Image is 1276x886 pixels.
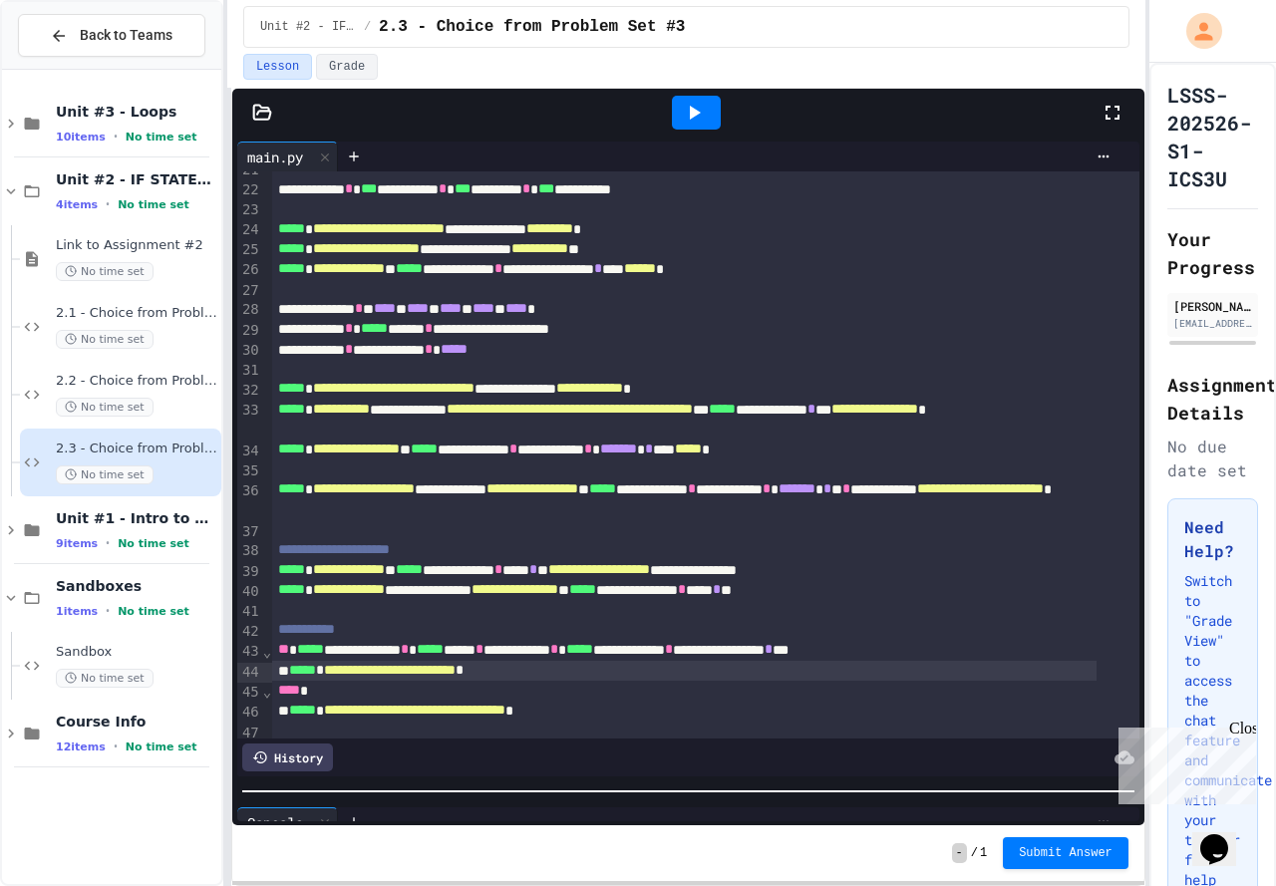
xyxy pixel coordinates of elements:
[56,262,154,281] span: No time set
[1167,81,1258,192] h1: LSSS-202526-S1-ICS3U
[56,577,217,595] span: Sandboxes
[8,8,138,127] div: Chat with us now!Close
[56,330,154,349] span: No time set
[126,740,197,753] span: No time set
[364,19,371,35] span: /
[118,198,189,211] span: No time set
[1165,8,1227,54] div: My Account
[56,198,98,211] span: 4 items
[56,237,217,254] span: Link to Assignment #2
[56,537,98,550] span: 9 items
[56,131,106,144] span: 10 items
[1173,297,1252,315] div: [PERSON_NAME] (Student)
[56,305,217,322] span: 2.1 - Choice from Problem Set #1
[260,19,356,35] span: Unit #2 - IF STATEMENTS
[1173,316,1252,331] div: [EMAIL_ADDRESS][DOMAIN_NAME]
[106,535,110,551] span: •
[1003,837,1128,869] button: Submit Answer
[114,738,118,754] span: •
[56,170,217,188] span: Unit #2 - IF STATEMENTS
[106,603,110,619] span: •
[56,669,154,688] span: No time set
[56,373,217,390] span: 2.2 - Choice from Problem Set #2
[106,196,110,212] span: •
[126,131,197,144] span: No time set
[1167,371,1258,427] h2: Assignment Details
[1167,435,1258,482] div: No due date set
[56,398,154,417] span: No time set
[1192,806,1256,866] iframe: chat widget
[118,605,189,618] span: No time set
[56,465,154,484] span: No time set
[80,25,172,46] span: Back to Teams
[56,713,217,731] span: Course Info
[379,15,685,39] span: 2.3 - Choice from Problem Set #3
[1019,845,1113,861] span: Submit Answer
[980,845,987,861] span: 1
[118,537,189,550] span: No time set
[1184,515,1241,563] h3: Need Help?
[56,509,217,527] span: Unit #1 - Intro to Python
[56,644,217,661] span: Sandbox
[18,14,205,57] button: Back to Teams
[114,129,118,145] span: •
[316,54,378,80] button: Grade
[56,740,106,753] span: 12 items
[243,54,312,80] button: Lesson
[56,103,217,121] span: Unit #3 - Loops
[971,845,978,861] span: /
[952,843,967,863] span: -
[56,441,217,457] span: 2.3 - Choice from Problem Set #3
[1167,225,1258,281] h2: Your Progress
[1111,720,1256,804] iframe: chat widget
[56,605,98,618] span: 1 items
